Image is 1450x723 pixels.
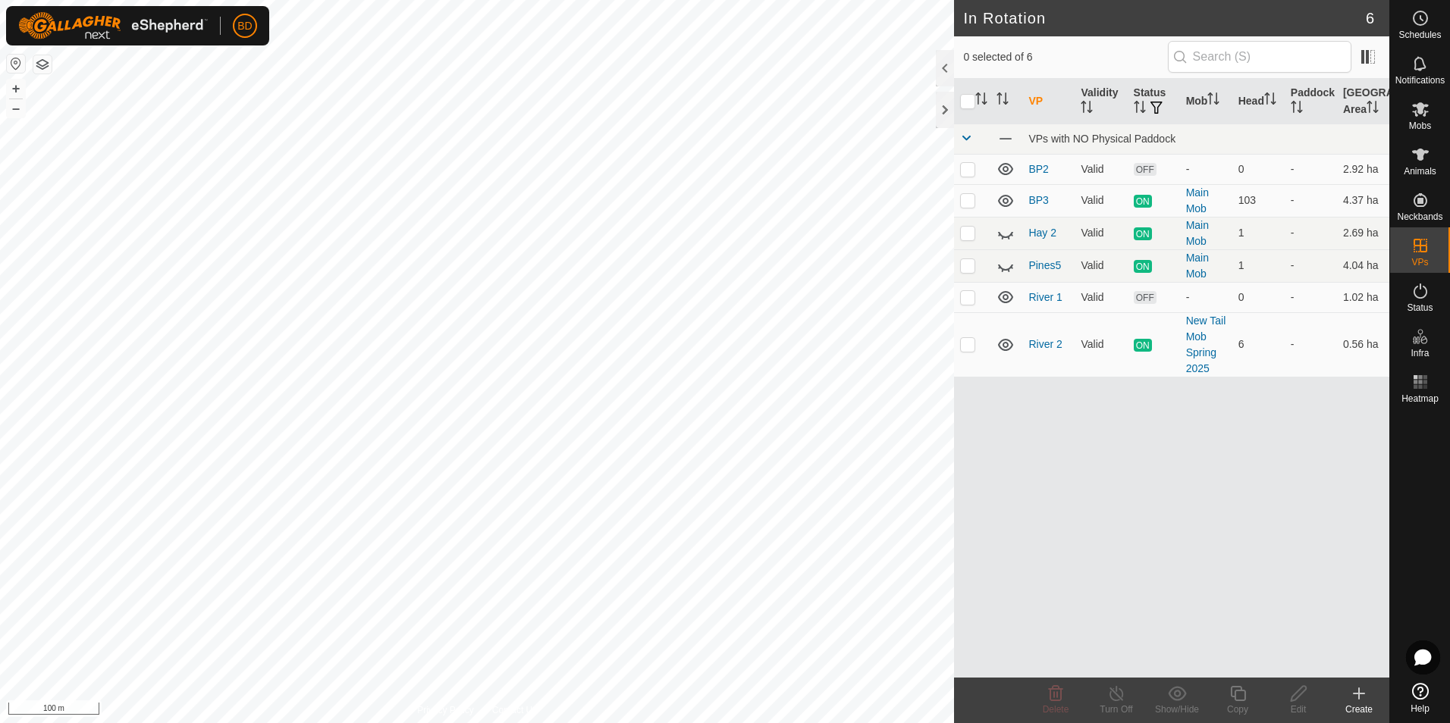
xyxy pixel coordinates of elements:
a: Contact Us [492,703,537,717]
td: Valid [1075,282,1127,312]
div: Edit [1268,703,1329,716]
span: Mobs [1409,121,1431,130]
span: Status [1407,303,1433,312]
th: Status [1128,79,1180,124]
a: Privacy Policy [417,703,474,717]
td: - [1285,282,1337,312]
td: 2.92 ha [1337,154,1389,184]
td: 1.02 ha [1337,282,1389,312]
span: 6 [1366,7,1374,30]
span: Schedules [1398,30,1441,39]
a: BP3 [1028,194,1048,206]
span: Help [1411,704,1430,713]
div: Turn Off [1086,703,1147,716]
td: Valid [1075,249,1127,282]
div: Create [1329,703,1389,716]
button: Map Layers [33,55,52,74]
td: 2.69 ha [1337,217,1389,249]
span: ON [1134,227,1152,240]
button: + [7,80,25,98]
td: 4.04 ha [1337,249,1389,282]
input: Search (S) [1168,41,1351,73]
p-sorticon: Activate to sort [1134,103,1146,115]
span: Infra [1411,349,1429,358]
p-sorticon: Activate to sort [1291,103,1303,115]
div: Copy [1207,703,1268,716]
th: VP [1022,79,1075,124]
td: 6 [1232,312,1285,377]
td: Valid [1075,217,1127,249]
td: 1 [1232,249,1285,282]
p-sorticon: Activate to sort [1081,103,1093,115]
p-sorticon: Activate to sort [1264,95,1276,107]
a: BP2 [1028,163,1048,175]
span: 0 selected of 6 [963,49,1167,65]
p-sorticon: Activate to sort [975,95,987,107]
td: Valid [1075,154,1127,184]
button: – [7,99,25,117]
td: 4.37 ha [1337,184,1389,217]
div: VPs with NO Physical Paddock [1028,133,1383,145]
td: 0 [1232,282,1285,312]
img: Gallagher Logo [18,12,208,39]
div: New Tail Mob Spring 2025 [1186,313,1226,377]
button: Reset Map [7,55,25,73]
span: BD [237,18,252,34]
td: 1 [1232,217,1285,249]
div: Main Mob [1186,185,1226,217]
td: - [1285,312,1337,377]
div: - [1186,290,1226,305]
p-sorticon: Activate to sort [996,95,1009,107]
span: ON [1134,260,1152,273]
td: 0.56 ha [1337,312,1389,377]
div: Show/Hide [1147,703,1207,716]
span: ON [1134,339,1152,352]
h2: In Rotation [963,9,1365,27]
th: Validity [1075,79,1127,124]
span: Neckbands [1397,212,1442,221]
td: - [1285,184,1337,217]
div: Main Mob [1186,218,1226,249]
td: - [1285,154,1337,184]
div: - [1186,161,1226,177]
th: Head [1232,79,1285,124]
td: - [1285,217,1337,249]
span: OFF [1134,291,1157,304]
a: River 2 [1028,338,1062,350]
span: ON [1134,195,1152,208]
span: OFF [1134,163,1157,176]
span: Heatmap [1401,394,1439,403]
a: Help [1390,677,1450,719]
a: River 1 [1028,291,1062,303]
td: 0 [1232,154,1285,184]
td: - [1285,249,1337,282]
span: Animals [1404,167,1436,176]
p-sorticon: Activate to sort [1367,103,1379,115]
a: Hay 2 [1028,227,1056,239]
td: 103 [1232,184,1285,217]
span: Notifications [1395,76,1445,85]
span: Delete [1043,704,1069,715]
div: Main Mob [1186,250,1226,282]
span: VPs [1411,258,1428,267]
th: Paddock [1285,79,1337,124]
td: Valid [1075,184,1127,217]
p-sorticon: Activate to sort [1207,95,1219,107]
th: [GEOGRAPHIC_DATA] Area [1337,79,1389,124]
td: Valid [1075,312,1127,377]
th: Mob [1180,79,1232,124]
a: Pines5 [1028,259,1061,271]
